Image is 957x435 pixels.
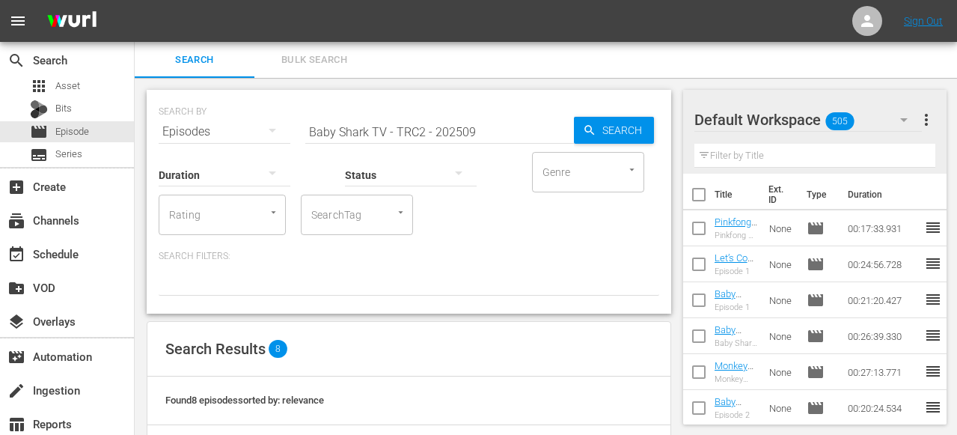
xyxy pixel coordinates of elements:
th: Duration [839,174,929,216]
div: Default Workspace [694,99,923,141]
a: Sign Out [904,15,943,27]
td: None [763,354,801,390]
span: Episode [807,327,825,345]
span: menu [9,12,27,30]
span: Episode [55,124,89,139]
span: Episode [807,291,825,309]
img: ans4CAIJ8jUAAAAAAAAAAAAAAAAAAAAAAAAgQb4GAAAAAAAAAAAAAAAAAAAAAAAAJMjXAAAAAAAAAAAAAAAAAAAAAAAAgAT5G... [36,4,108,39]
a: Baby Shark [DATE] Fun 2 - Baby Shark TV - TRC2 - 202508 [715,288,753,378]
div: Monkey Bananas Dance [715,374,758,384]
span: reorder [924,255,942,273]
div: Baby Shark Back to School [715,338,758,348]
td: 00:24:56.728 [842,246,924,282]
span: reorder [924,219,942,237]
span: reorder [924,362,942,380]
span: Episode [807,255,825,273]
a: Baby Shark Back to School - Baby Shark TV - TRC2 - 202508 [715,324,753,414]
button: Open [625,162,639,177]
td: 00:27:13.771 [842,354,924,390]
span: Search Results [165,340,266,358]
th: Ext. ID [759,174,798,216]
span: Search [7,52,25,70]
span: Search [596,117,654,144]
span: Reports [7,416,25,434]
span: Series [55,147,82,162]
span: Episode [807,219,825,237]
td: None [763,318,801,354]
span: Overlays [7,313,25,331]
span: Channels [7,212,25,230]
td: 00:21:20.427 [842,282,924,318]
span: Episode [807,399,825,417]
td: 00:17:33.931 [842,210,924,246]
button: Open [266,205,281,219]
span: VOD [7,279,25,297]
span: 8 [269,340,287,358]
td: None [763,390,801,426]
button: Open [394,205,408,219]
div: Episode 1 [715,267,758,276]
td: None [763,282,801,318]
div: Episodes [159,111,290,153]
th: Title [715,174,760,216]
span: Ingestion [7,382,25,400]
span: more_vert [917,111,935,129]
span: Episode [30,123,48,141]
td: None [763,246,801,282]
td: 00:26:39.330 [842,318,924,354]
span: Automation [7,348,25,366]
div: Pinkfong & Ninimo Songs [715,231,758,240]
span: Create [7,178,25,196]
span: reorder [924,290,942,308]
p: Search Filters: [159,250,659,263]
span: Schedule [7,246,25,264]
span: Series [30,146,48,164]
span: Bits [55,101,72,116]
span: 505 [825,106,854,137]
span: Asset [30,77,48,95]
span: Episode [807,363,825,381]
td: None [763,210,801,246]
th: Type [798,174,839,216]
a: Pinkfong & Ninimo Songs Ep1 - Baby Shark TV - TRC2 - 202508 [715,216,757,306]
div: Episode 1 [715,302,758,312]
span: Bulk Search [263,52,365,69]
td: 00:20:24.534 [842,390,924,426]
div: Bits [30,100,48,118]
button: Search [574,117,654,144]
span: Found 8 episodes sorted by: relevance [165,395,324,406]
a: Let’s Cook with Baby Shark 2 Ep1 - Baby Shark TV - TRC2 - 202508 [715,252,757,342]
button: more_vert [917,102,935,138]
span: Asset [55,79,80,94]
div: Episode 2 [715,410,758,420]
span: Search [144,52,245,69]
span: reorder [924,326,942,344]
span: reorder [924,398,942,416]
